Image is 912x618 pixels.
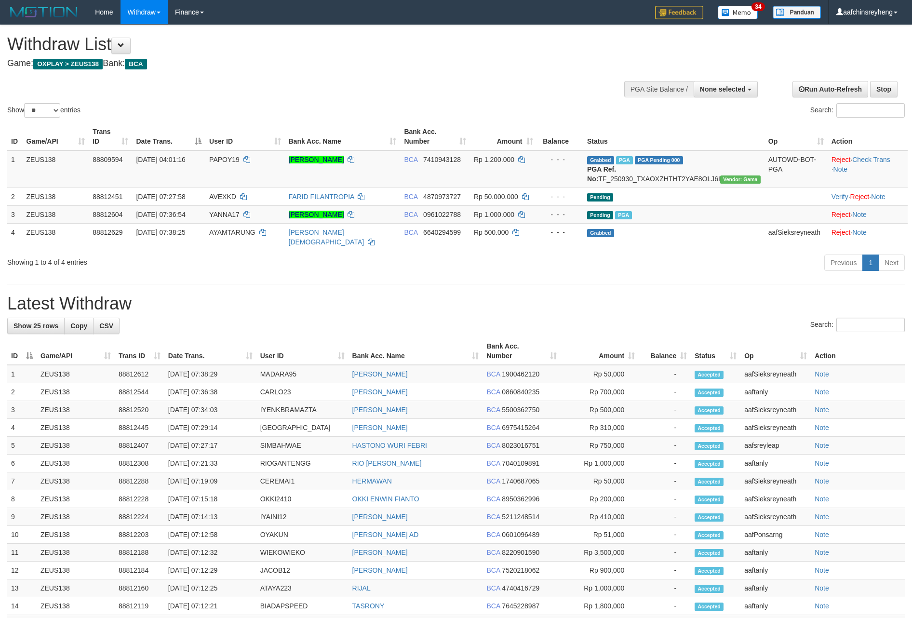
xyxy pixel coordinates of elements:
[832,156,851,163] a: Reject
[541,192,580,202] div: - - -
[852,228,867,236] a: Note
[639,455,691,472] td: -
[33,59,103,69] span: OXPLAY > ZEUS138
[695,460,724,468] span: Accepted
[561,508,639,526] td: Rp 410,000
[561,337,639,365] th: Amount: activate to sort column ascending
[423,211,461,218] span: Copy 0961022788 to clipboard
[486,370,500,378] span: BCA
[587,193,613,202] span: Pending
[502,442,539,449] span: Copy 8023016751 to clipboard
[7,223,23,251] td: 4
[256,401,349,419] td: IYENKBRAMAZTA
[7,508,37,526] td: 9
[37,526,115,544] td: ZEUS138
[832,228,851,236] a: Reject
[256,437,349,455] td: SIMBAHWAE
[352,370,408,378] a: [PERSON_NAME]
[93,211,122,218] span: 88812604
[815,442,829,449] a: Note
[352,602,385,610] a: TASRONY
[792,81,868,97] a: Run Auto-Refresh
[815,388,829,396] a: Note
[740,365,811,383] td: aafSieksreyneath
[115,419,164,437] td: 88812445
[764,123,828,150] th: Op: activate to sort column ascending
[164,337,256,365] th: Date Trans.: activate to sort column ascending
[486,424,500,431] span: BCA
[695,424,724,432] span: Accepted
[37,419,115,437] td: ZEUS138
[352,442,427,449] a: HASTONO WURI FEBRI
[352,513,408,521] a: [PERSON_NAME]
[639,579,691,597] td: -
[256,544,349,562] td: WIEKOWIEKO
[561,579,639,597] td: Rp 1,000,000
[639,597,691,615] td: -
[349,337,483,365] th: Bank Acc. Name: activate to sort column ascending
[136,156,185,163] span: [DATE] 04:01:16
[423,156,461,163] span: Copy 7410943128 to clipboard
[850,193,870,201] a: Reject
[828,123,908,150] th: Action
[764,150,828,188] td: AUTOWD-BOT-PGA
[810,103,905,118] label: Search:
[870,81,898,97] a: Stop
[815,424,829,431] a: Note
[871,193,885,201] a: Note
[502,388,539,396] span: Copy 0860840235 to clipboard
[136,193,185,201] span: [DATE] 07:27:58
[502,513,539,521] span: Copy 5211248514 to clipboard
[811,337,905,365] th: Action
[115,562,164,579] td: 88812184
[740,383,811,401] td: aaftanly
[740,337,811,365] th: Op: activate to sort column ascending
[423,193,461,201] span: Copy 4870973727 to clipboard
[7,59,598,68] h4: Game: Bank:
[23,123,89,150] th: Game/API: activate to sort column ascending
[655,6,703,19] img: Feedback.jpg
[474,156,514,163] span: Rp 1.200.000
[7,597,37,615] td: 14
[256,365,349,383] td: MADARA95
[561,365,639,383] td: Rp 50,000
[7,383,37,401] td: 2
[24,103,60,118] select: Showentries
[639,401,691,419] td: -
[37,337,115,365] th: Game/API: activate to sort column ascending
[828,223,908,251] td: ·
[115,365,164,383] td: 88812612
[209,228,255,236] span: AYAMTARUNG
[23,223,89,251] td: ZEUS138
[561,472,639,490] td: Rp 50,000
[740,472,811,490] td: aafSieksreyneath
[115,455,164,472] td: 88812308
[695,513,724,522] span: Accepted
[502,584,539,592] span: Copy 4740416729 to clipboard
[125,59,147,69] span: BCA
[639,365,691,383] td: -
[352,477,392,485] a: HERMAWAN
[7,123,23,150] th: ID
[639,526,691,544] td: -
[828,150,908,188] td: · ·
[502,370,539,378] span: Copy 1900462120 to clipboard
[486,513,500,521] span: BCA
[115,526,164,544] td: 88812203
[164,365,256,383] td: [DATE] 07:38:29
[7,365,37,383] td: 1
[700,85,746,93] span: None selected
[474,193,518,201] span: Rp 50.000.000
[37,508,115,526] td: ZEUS138
[256,562,349,579] td: JACOB12
[136,228,185,236] span: [DATE] 07:38:25
[23,188,89,205] td: ZEUS138
[23,150,89,188] td: ZEUS138
[695,371,724,379] span: Accepted
[502,477,539,485] span: Copy 1740687065 to clipboard
[7,103,80,118] label: Show entries
[695,442,724,450] span: Accepted
[836,103,905,118] input: Search:
[695,496,724,504] span: Accepted
[256,337,349,365] th: User ID: activate to sort column ascending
